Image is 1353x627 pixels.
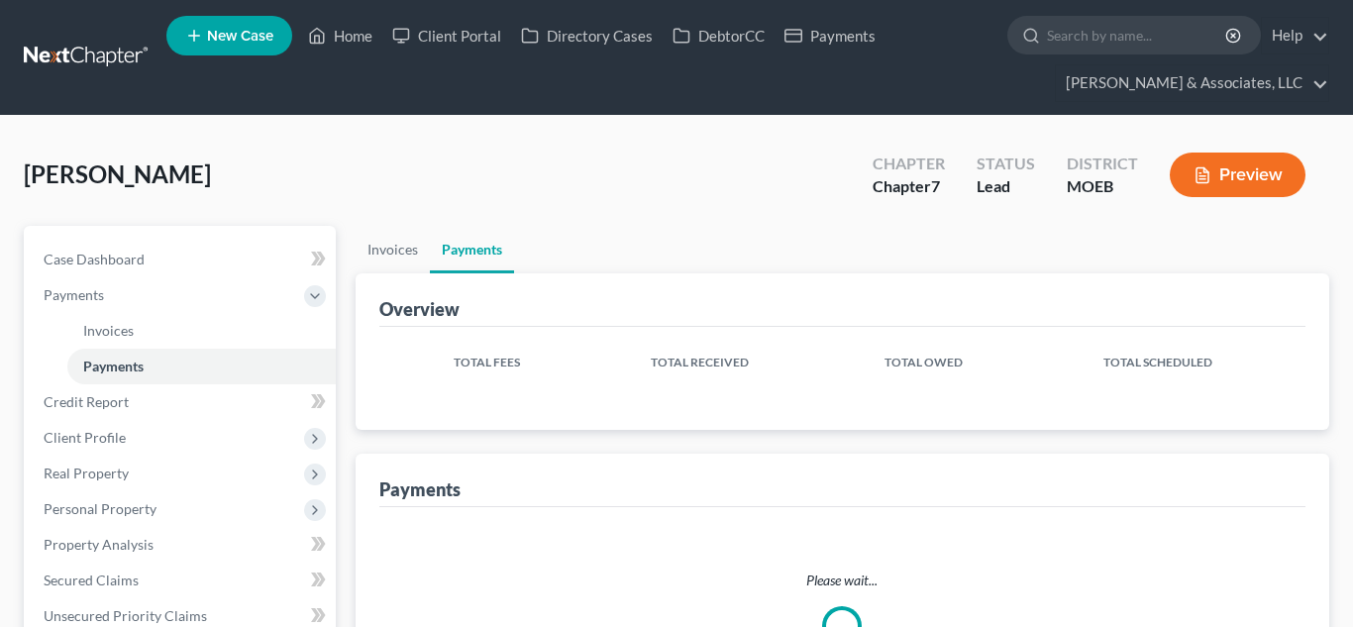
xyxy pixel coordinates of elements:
button: Preview [1170,153,1305,197]
span: Case Dashboard [44,251,145,267]
a: Payments [775,18,885,53]
a: Client Portal [382,18,511,53]
a: DebtorCC [663,18,775,53]
span: Unsecured Priority Claims [44,607,207,624]
span: Credit Report [44,393,129,410]
th: Total Scheduled [1026,343,1290,371]
div: Payments [379,477,461,501]
div: Overview [379,297,460,321]
a: Help [1262,18,1328,53]
div: Status [977,153,1035,175]
a: Case Dashboard [28,242,336,277]
span: [PERSON_NAME] [24,159,211,188]
th: Total Fees [395,343,578,371]
a: Home [298,18,382,53]
th: Total Owed [821,343,1027,371]
a: Payments [67,349,336,384]
div: District [1067,153,1138,175]
span: Invoices [83,322,134,339]
span: New Case [207,29,273,44]
a: Directory Cases [511,18,663,53]
a: Payments [430,226,514,273]
span: 7 [931,176,940,195]
a: Credit Report [28,384,336,420]
input: Search by name... [1047,17,1228,53]
span: Secured Claims [44,572,139,588]
span: Client Profile [44,429,126,446]
p: Please wait... [395,571,1291,590]
div: Lead [977,175,1035,198]
div: Chapter [873,175,945,198]
span: Property Analysis [44,536,154,553]
div: MOEB [1067,175,1138,198]
a: Invoices [356,226,430,273]
a: Invoices [67,313,336,349]
a: [PERSON_NAME] & Associates, LLC [1056,65,1328,101]
span: Payments [44,286,104,303]
a: Property Analysis [28,527,336,563]
span: Payments [83,358,144,374]
span: Personal Property [44,500,156,517]
span: Real Property [44,465,129,481]
a: Secured Claims [28,563,336,598]
th: Total Received [578,343,821,371]
div: Chapter [873,153,945,175]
